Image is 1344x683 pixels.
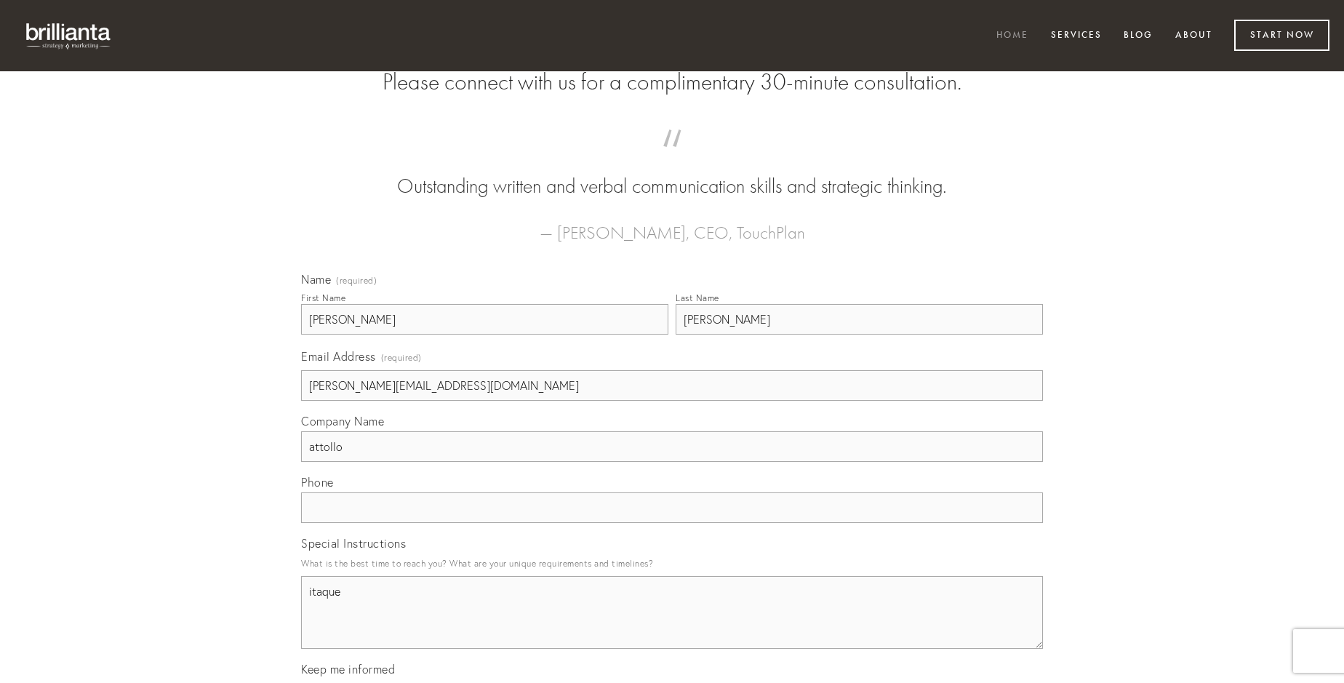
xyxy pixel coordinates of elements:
span: Keep me informed [301,662,395,676]
span: “ [324,144,1020,172]
span: (required) [381,348,422,367]
img: brillianta - research, strategy, marketing [15,15,124,57]
a: Services [1041,24,1111,48]
a: About [1166,24,1222,48]
span: Name [301,272,331,287]
blockquote: Outstanding written and verbal communication skills and strategic thinking. [324,144,1020,201]
h2: Please connect with us for a complimentary 30-minute consultation. [301,68,1043,96]
a: Home [987,24,1038,48]
span: Special Instructions [301,536,406,551]
p: What is the best time to reach you? What are your unique requirements and timelines? [301,554,1043,573]
a: Start Now [1234,20,1329,51]
span: Company Name [301,414,384,428]
span: (required) [336,276,377,285]
textarea: itaque [301,576,1043,649]
figcaption: — [PERSON_NAME], CEO, TouchPlan [324,201,1020,247]
span: Email Address [301,349,376,364]
span: Phone [301,475,334,490]
div: Last Name [676,292,719,303]
a: Blog [1114,24,1162,48]
div: First Name [301,292,345,303]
